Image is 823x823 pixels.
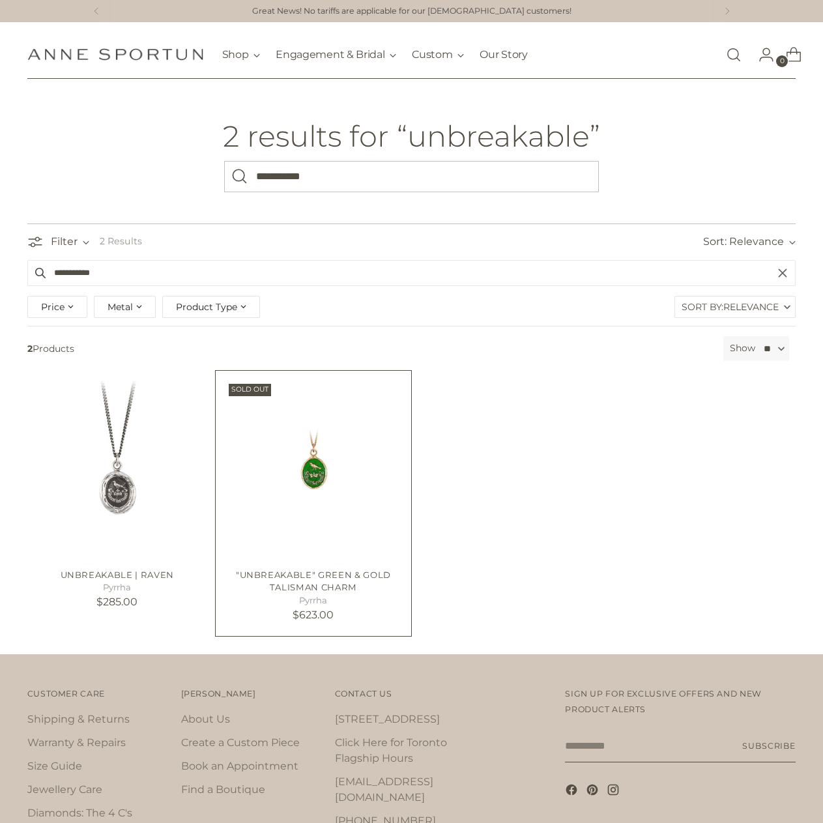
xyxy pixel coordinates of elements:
[27,736,126,749] a: Warranty & Repairs
[480,40,527,69] a: Our Story
[100,235,142,248] p: 2 Results
[775,42,801,68] a: Open cart modal
[675,296,795,317] label: Sort By:Relevance
[224,594,403,607] h5: Pyrrha
[27,260,796,286] input: Search products
[108,300,133,314] span: Metal
[776,55,788,67] span: 0
[703,235,784,248] span: Sort: Relevance
[703,233,796,250] button: Sort: Relevance
[222,40,261,69] button: Shop
[27,581,207,594] h5: Pyrrha
[27,807,132,819] a: Diamonds: The 4 C's
[742,730,796,762] button: Subscribe
[181,760,298,772] a: Book an Appointment
[181,783,265,796] a: Find a Boutique
[335,689,392,699] span: Contact Us
[181,713,230,725] a: About Us
[27,48,203,61] a: Anne Sportun Fine Jewellery
[293,609,334,621] span: $623.00
[223,121,600,152] h1: 2 results for “unbreakable”
[61,570,175,580] a: Unbreakable | Raven
[276,40,396,69] button: Engagement & Bridal
[27,689,105,699] span: Customer Care
[565,689,761,714] span: Sign up for exclusive offers and new product alerts
[27,783,102,796] a: Jewellery Care
[723,296,779,317] span: Relevance
[721,42,747,68] a: Open search modal
[252,5,571,18] a: Great News! No tariffs are applicable for our [DEMOGRAPHIC_DATA] customers!
[730,341,755,355] label: Show
[335,713,440,725] a: [STREET_ADDRESS]
[224,161,255,192] button: Search
[27,343,33,354] b: 2
[27,231,89,252] button: Filter
[335,775,433,803] a: [EMAIL_ADDRESS][DOMAIN_NAME]
[22,336,719,361] span: Products
[181,689,256,699] span: [PERSON_NAME]
[27,379,207,558] a: Unbreakable | Raven
[27,713,130,725] a: Shipping & Returns
[41,300,65,314] span: Price
[236,570,391,593] a: "Unbreakable" Green & Gold Talisman Charm
[748,42,774,68] a: Go to the account page
[412,40,464,69] button: Custom
[335,736,447,764] a: Click Here for Toronto Flagship Hours
[27,760,82,772] a: Size Guide
[96,596,137,608] span: $285.00
[176,300,237,314] span: Product Type
[181,736,300,749] a: Create a Custom Piece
